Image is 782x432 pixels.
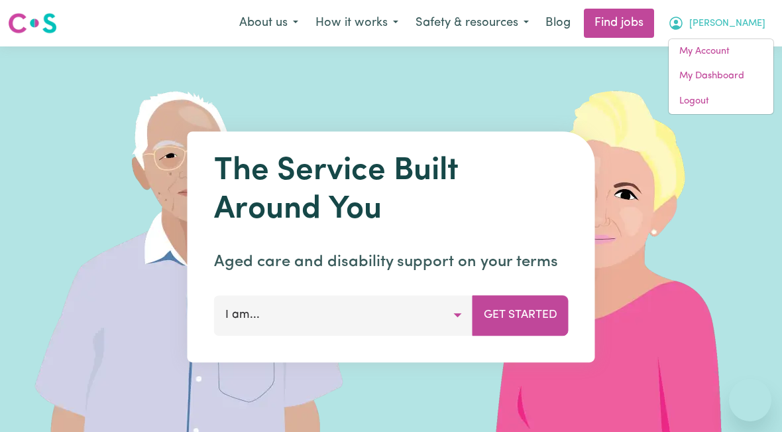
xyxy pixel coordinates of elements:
[669,39,773,64] a: My Account
[659,9,774,37] button: My Account
[8,11,57,35] img: Careseekers logo
[537,9,579,38] a: Blog
[473,295,569,335] button: Get Started
[8,8,57,38] a: Careseekers logo
[407,9,537,37] button: Safety & resources
[669,89,773,114] a: Logout
[669,64,773,89] a: My Dashboard
[214,295,473,335] button: I am...
[689,17,765,31] span: [PERSON_NAME]
[214,250,569,274] p: Aged care and disability support on your terms
[307,9,407,37] button: How it works
[729,379,771,421] iframe: Button to launch messaging window
[214,153,569,229] h1: The Service Built Around You
[231,9,307,37] button: About us
[584,9,654,38] a: Find jobs
[668,38,774,115] div: My Account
